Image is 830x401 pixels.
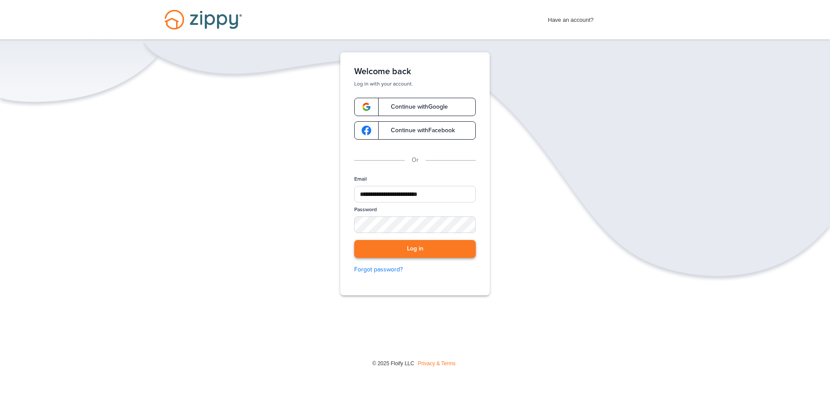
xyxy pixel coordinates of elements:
a: Privacy & Terms [418,360,455,367]
a: Forgot password? [354,265,476,274]
span: Continue with Facebook [382,127,455,134]
input: Email [354,186,476,202]
input: Password [354,216,476,233]
a: google-logoContinue withGoogle [354,98,476,116]
p: Or [412,155,419,165]
label: Password [354,206,377,213]
img: google-logo [362,102,371,112]
a: google-logoContinue withFacebook [354,121,476,140]
span: Have an account? [548,11,594,25]
span: © 2025 Floify LLC [372,360,414,367]
span: Continue with Google [382,104,448,110]
img: google-logo [362,126,371,135]
h1: Welcome back [354,66,476,77]
p: Log in with your account. [354,80,476,87]
button: Log in [354,240,476,258]
label: Email [354,175,367,183]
